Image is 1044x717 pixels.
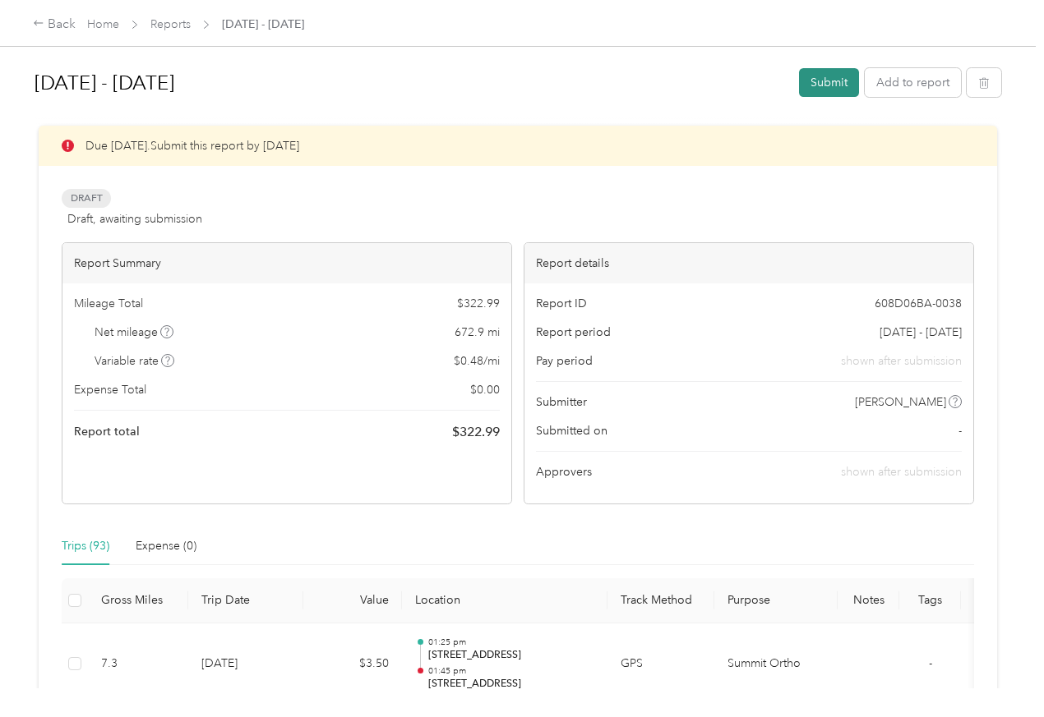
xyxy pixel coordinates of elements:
[303,623,402,706] td: $3.50
[188,623,303,706] td: [DATE]
[87,17,119,31] a: Home
[67,210,202,228] span: Draft, awaiting submission
[714,578,838,623] th: Purpose
[524,243,973,283] div: Report details
[536,463,592,480] span: Approvers
[62,537,109,555] div: Trips (93)
[457,295,500,312] span: $ 322.99
[841,465,962,479] span: shown after submission
[607,623,714,706] td: GPS
[536,422,607,439] span: Submitted on
[402,578,607,623] th: Location
[136,537,196,555] div: Expense (0)
[428,637,594,648] p: 01:25 pm
[536,393,587,411] span: Submitter
[222,16,304,33] span: [DATE] - [DATE]
[88,623,188,706] td: 7.3
[95,324,174,341] span: Net mileage
[428,665,594,677] p: 01:45 pm
[607,578,714,623] th: Track Method
[88,578,188,623] th: Gross Miles
[33,15,76,34] div: Back
[838,578,899,623] th: Notes
[74,295,143,312] span: Mileage Total
[428,677,594,692] p: [STREET_ADDRESS]
[799,68,859,97] button: Submit
[959,422,962,439] span: -
[455,324,500,341] span: 672.9 mi
[62,243,511,283] div: Report Summary
[35,63,788,103] h1: Aug 16 - 31, 2025
[62,189,111,208] span: Draft
[875,295,962,312] span: 608D06BA-0038
[841,352,962,370] span: shown after submission
[74,423,140,440] span: Report total
[536,324,611,341] span: Report period
[899,578,961,623] th: Tags
[74,381,146,398] span: Expense Total
[536,295,587,312] span: Report ID
[952,625,1044,717] iframe: Everlance-gr Chat Button Frame
[929,656,932,670] span: -
[303,578,402,623] th: Value
[880,324,962,341] span: [DATE] - [DATE]
[865,68,961,97] button: Add to report
[454,352,500,370] span: $ 0.48 / mi
[428,648,594,663] p: [STREET_ADDRESS]
[95,352,175,370] span: Variable rate
[470,381,500,398] span: $ 0.00
[452,422,500,442] span: $ 322.99
[855,393,946,411] span: [PERSON_NAME]
[188,578,303,623] th: Trip Date
[150,17,191,31] a: Reports
[39,126,997,166] div: Due [DATE]. Submit this report by [DATE]
[536,352,593,370] span: Pay period
[714,623,838,706] td: Summit Ortho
